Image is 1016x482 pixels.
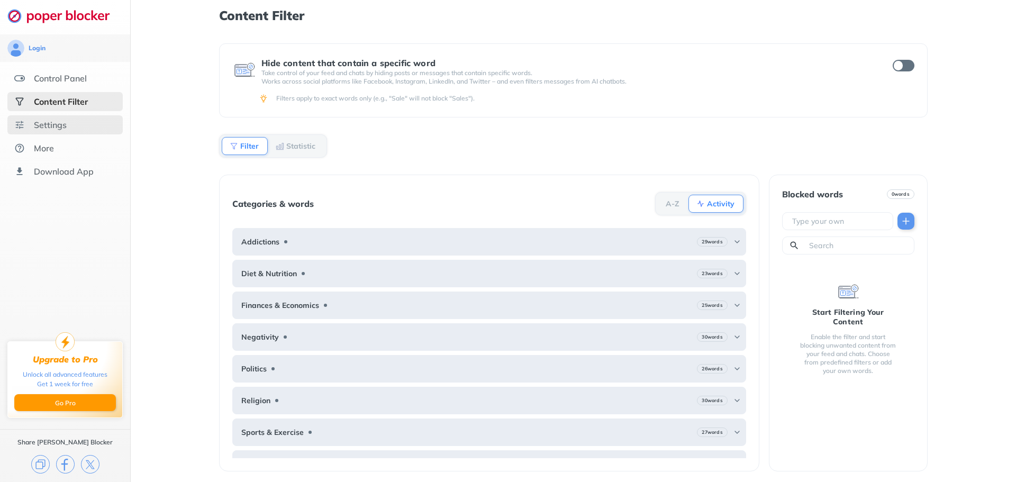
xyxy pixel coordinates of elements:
[696,199,705,208] img: Activity
[34,120,67,130] div: Settings
[14,143,25,153] img: about.svg
[276,142,284,150] img: Statistic
[14,120,25,130] img: settings.svg
[14,394,116,411] button: Go Pro
[702,333,722,341] b: 30 words
[782,189,843,199] div: Blocked words
[241,301,319,310] b: Finances & Economics
[31,455,50,474] img: copy.svg
[29,44,46,52] div: Login
[56,455,75,474] img: facebook.svg
[241,269,297,278] b: Diet & Nutrition
[702,397,722,404] b: 30 words
[261,58,873,68] div: Hide content that contain a specific word
[241,365,267,373] b: Politics
[7,40,24,57] img: avatar.svg
[33,354,98,365] div: Upgrade to Pro
[219,8,927,22] h1: Content Filter
[702,238,722,245] b: 29 words
[261,77,873,86] p: Works across social platforms like Facebook, Instagram, LinkedIn, and Twitter – and even filters ...
[702,429,722,436] b: 27 words
[34,73,87,84] div: Control Panel
[286,143,315,149] b: Statistic
[666,201,679,207] b: A-Z
[702,365,722,372] b: 26 words
[702,302,722,309] b: 25 words
[23,370,107,379] div: Unlock all advanced features
[34,143,54,153] div: More
[261,69,873,77] p: Take control of your feed and chats by hiding posts or messages that contain specific words.
[34,96,88,107] div: Content Filter
[702,270,722,277] b: 23 words
[241,333,279,341] b: Negativity
[37,379,93,389] div: Get 1 week for free
[232,199,314,208] div: Categories & words
[14,166,25,177] img: download-app.svg
[791,216,888,226] input: Type your own
[241,428,304,436] b: Sports & Exercise
[892,190,910,198] b: 0 words
[17,438,113,447] div: Share [PERSON_NAME] Blocker
[799,333,897,375] div: Enable the filter and start blocking unwanted content from your feed and chats. Choose from prede...
[230,142,238,150] img: Filter
[34,166,94,177] div: Download App
[799,307,897,326] div: Start Filtering Your Content
[7,8,121,23] img: logo-webpage.svg
[14,73,25,84] img: features.svg
[81,455,99,474] img: x.svg
[14,96,25,107] img: social-selected.svg
[240,143,259,149] b: Filter
[276,94,912,103] div: Filters apply to exact words only (e.g., "Sale" will not block "Sales").
[707,201,734,207] b: Activity
[241,238,279,246] b: Addictions
[241,396,270,405] b: Religion
[56,332,75,351] img: upgrade-to-pro.svg
[808,240,910,251] input: Search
